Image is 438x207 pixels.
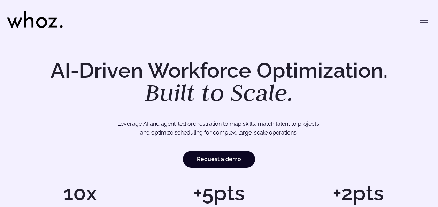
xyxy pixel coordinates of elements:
[292,183,424,204] h1: +2pts
[183,151,255,168] a: Request a demo
[417,13,431,27] button: Toggle menu
[145,77,293,108] em: Built to Scale.
[34,120,404,137] p: Leverage AI and agent-led orchestration to map skills, match talent to projects, and optimize sch...
[41,60,398,105] h1: AI-Driven Workforce Optimization.
[14,183,146,204] h1: 10x
[153,183,285,204] h1: +5pts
